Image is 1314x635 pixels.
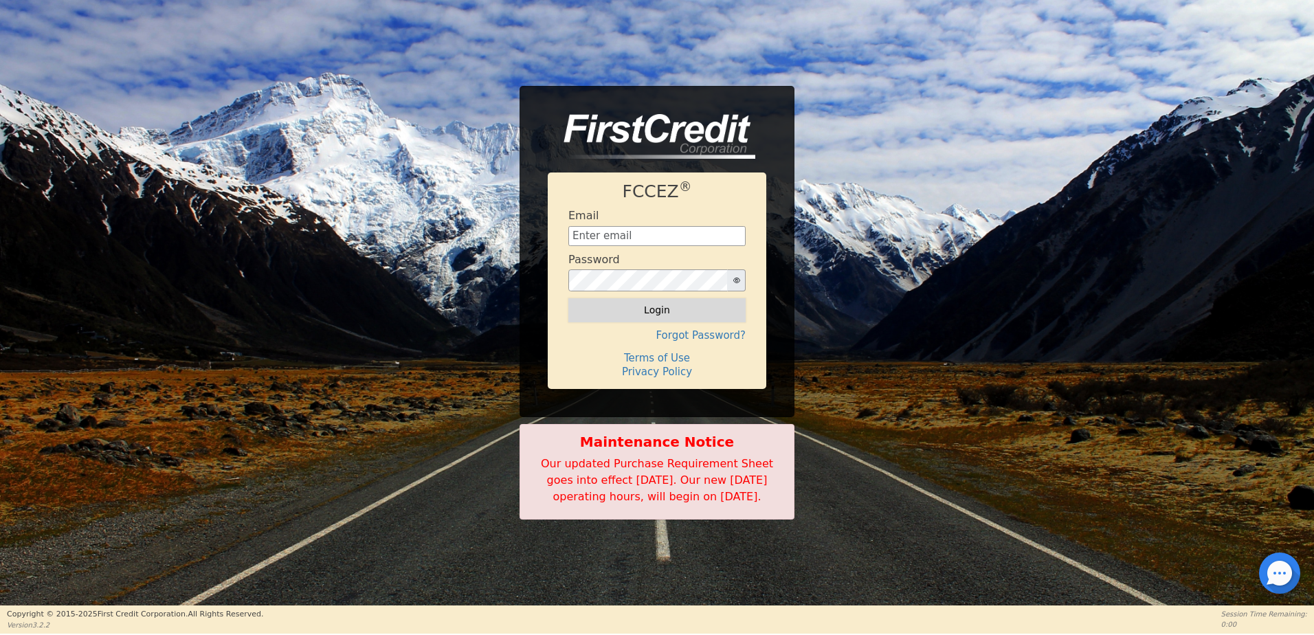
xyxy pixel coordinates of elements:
p: 0:00 [1221,619,1307,630]
sup: ® [679,179,692,194]
h4: Forgot Password? [568,329,746,342]
b: Maintenance Notice [527,432,787,452]
button: Login [568,298,746,322]
h1: FCCEZ [568,181,746,202]
p: Session Time Remaining: [1221,609,1307,619]
input: password [568,269,728,291]
span: Our updated Purchase Requirement Sheet goes into effect [DATE]. Our new [DATE] operating hours, w... [541,457,773,503]
input: Enter email [568,226,746,247]
h4: Password [568,253,620,266]
h4: Terms of Use [568,352,746,364]
h4: Email [568,209,599,222]
h4: Privacy Policy [568,366,746,378]
p: Version 3.2.2 [7,620,263,630]
span: All Rights Reserved. [188,610,263,619]
img: logo-CMu_cnol.png [548,114,755,159]
p: Copyright © 2015- 2025 First Credit Corporation. [7,609,263,621]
